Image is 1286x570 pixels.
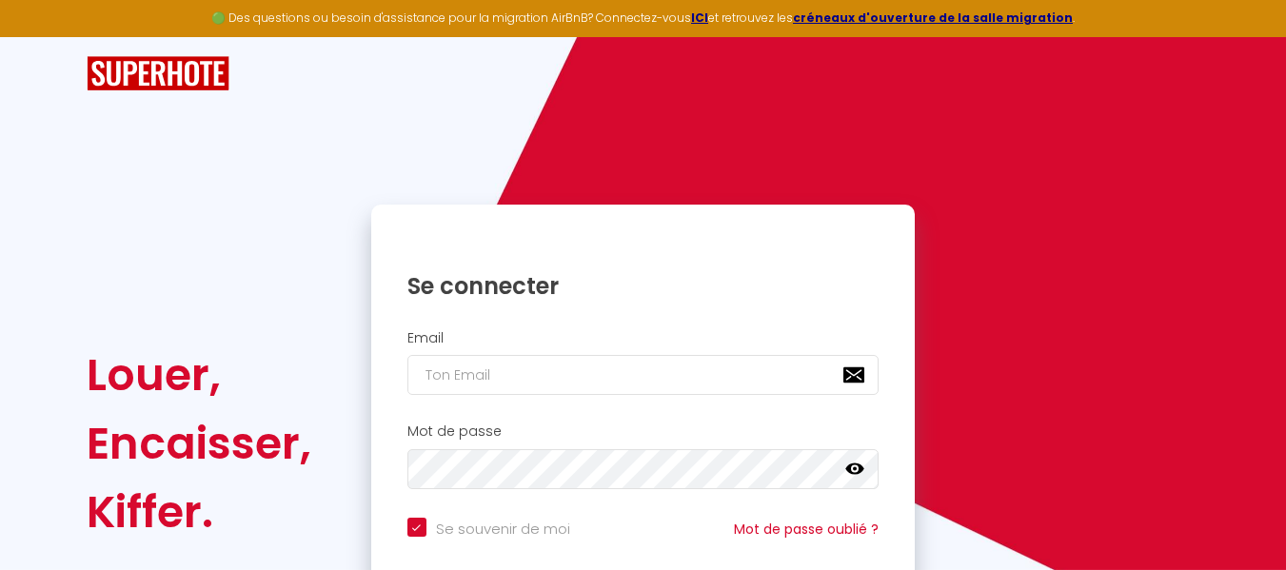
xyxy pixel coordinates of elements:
[87,478,311,546] div: Kiffer.
[793,10,1073,26] a: créneaux d'ouverture de la salle migration
[87,409,311,478] div: Encaisser,
[407,423,880,440] h2: Mot de passe
[407,355,880,395] input: Ton Email
[734,520,879,539] a: Mot de passe oublié ?
[87,56,229,91] img: SuperHote logo
[87,341,311,409] div: Louer,
[691,10,708,26] a: ICI
[407,330,880,346] h2: Email
[407,271,880,301] h1: Se connecter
